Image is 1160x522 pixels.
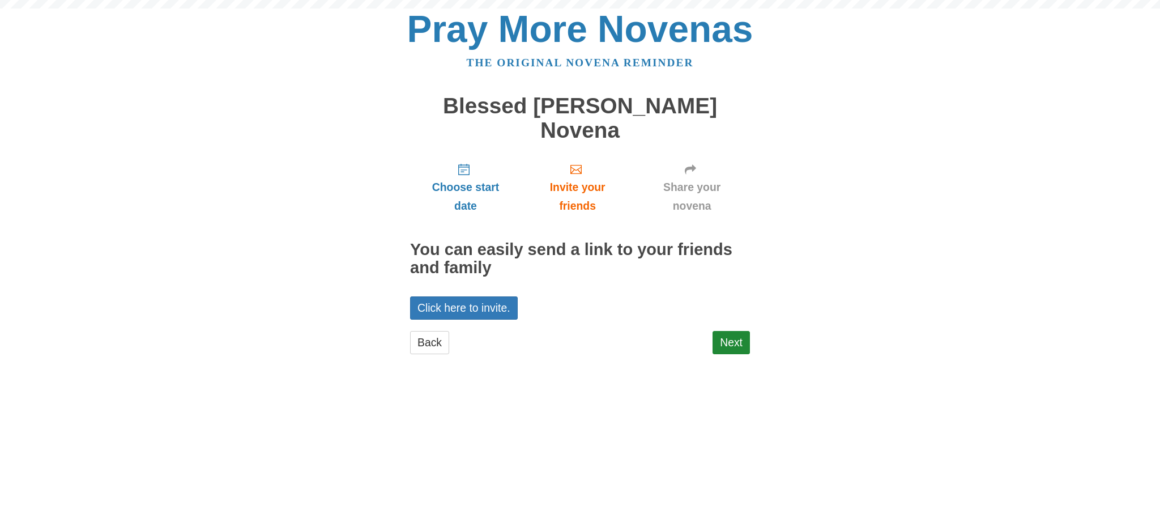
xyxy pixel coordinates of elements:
[532,178,622,215] span: Invite your friends
[410,154,521,221] a: Choose start date
[410,296,518,320] a: Click here to invite.
[410,331,449,354] a: Back
[521,154,634,221] a: Invite your friends
[410,241,750,277] h2: You can easily send a link to your friends and family
[421,178,510,215] span: Choose start date
[713,331,750,354] a: Next
[407,8,753,50] a: Pray More Novenas
[634,154,750,221] a: Share your novena
[645,178,739,215] span: Share your novena
[410,94,750,142] h1: Blessed [PERSON_NAME] Novena
[467,57,694,69] a: The original novena reminder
